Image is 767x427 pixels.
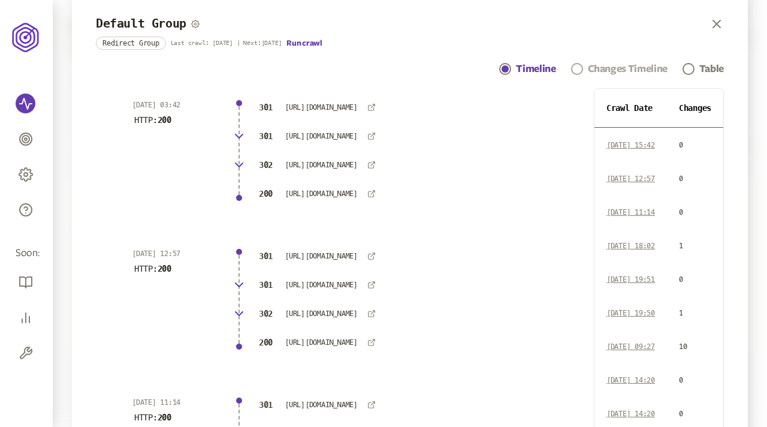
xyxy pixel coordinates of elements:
[285,190,358,198] span: [URL][DOMAIN_NAME]
[158,264,171,273] span: 200
[158,413,171,422] span: 200
[679,208,683,216] span: 0
[679,342,687,351] span: 10
[132,113,174,127] p: HTTP:
[171,40,282,47] p: Last crawl: [DATE] | Next: [DATE]
[256,278,275,292] p: 301
[606,242,655,250] span: [DATE] 18:02
[606,208,655,216] span: [DATE] 11:14
[679,275,683,284] span: 0
[256,249,275,263] p: 301
[256,158,275,172] p: 302
[699,62,724,76] div: Table
[679,376,683,384] span: 0
[132,100,222,110] p: [DATE] 03:42
[256,398,275,412] p: 301
[285,309,358,318] span: [URL][DOMAIN_NAME]
[679,141,683,149] span: 0
[606,376,655,384] span: [DATE] 14:20
[132,398,222,407] p: [DATE] 11:14
[285,281,358,289] span: [URL][DOMAIN_NAME]
[256,129,275,143] p: 301
[132,410,174,425] p: HTTP:
[516,62,555,76] div: Timeline
[606,103,653,113] span: Crawl Date
[256,335,275,350] p: 200
[96,17,186,31] h3: Default Group
[683,62,724,76] a: Table
[285,103,358,112] span: [URL][DOMAIN_NAME]
[606,342,655,351] span: [DATE] 09:27
[256,306,275,321] p: 302
[285,161,358,169] span: [URL][DOMAIN_NAME]
[679,242,683,250] span: 1
[132,261,174,276] p: HTTP:
[588,62,668,76] div: Changes Timeline
[96,62,724,76] div: Navigation
[158,115,171,125] span: 200
[606,309,655,317] span: [DATE] 19:50
[285,132,358,140] span: [URL][DOMAIN_NAME]
[96,37,166,50] div: Redirect Group
[679,309,683,317] span: 1
[256,187,275,201] p: 200
[679,410,683,418] span: 0
[286,38,322,48] button: Run crawl
[571,62,668,76] a: Changes Timeline
[285,338,358,347] span: [URL][DOMAIN_NAME]
[285,252,358,260] span: [URL][DOMAIN_NAME]
[132,249,222,258] p: [DATE] 12:57
[499,62,555,76] a: Timeline
[679,103,711,113] span: Changes
[606,275,655,284] span: [DATE] 19:51
[606,175,655,183] span: [DATE] 12:57
[285,401,358,409] span: [URL][DOMAIN_NAME]
[606,410,655,418] span: [DATE] 14:20
[256,100,275,115] p: 301
[16,246,37,260] span: Soon:
[606,141,655,149] span: [DATE] 15:42
[679,175,683,183] span: 0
